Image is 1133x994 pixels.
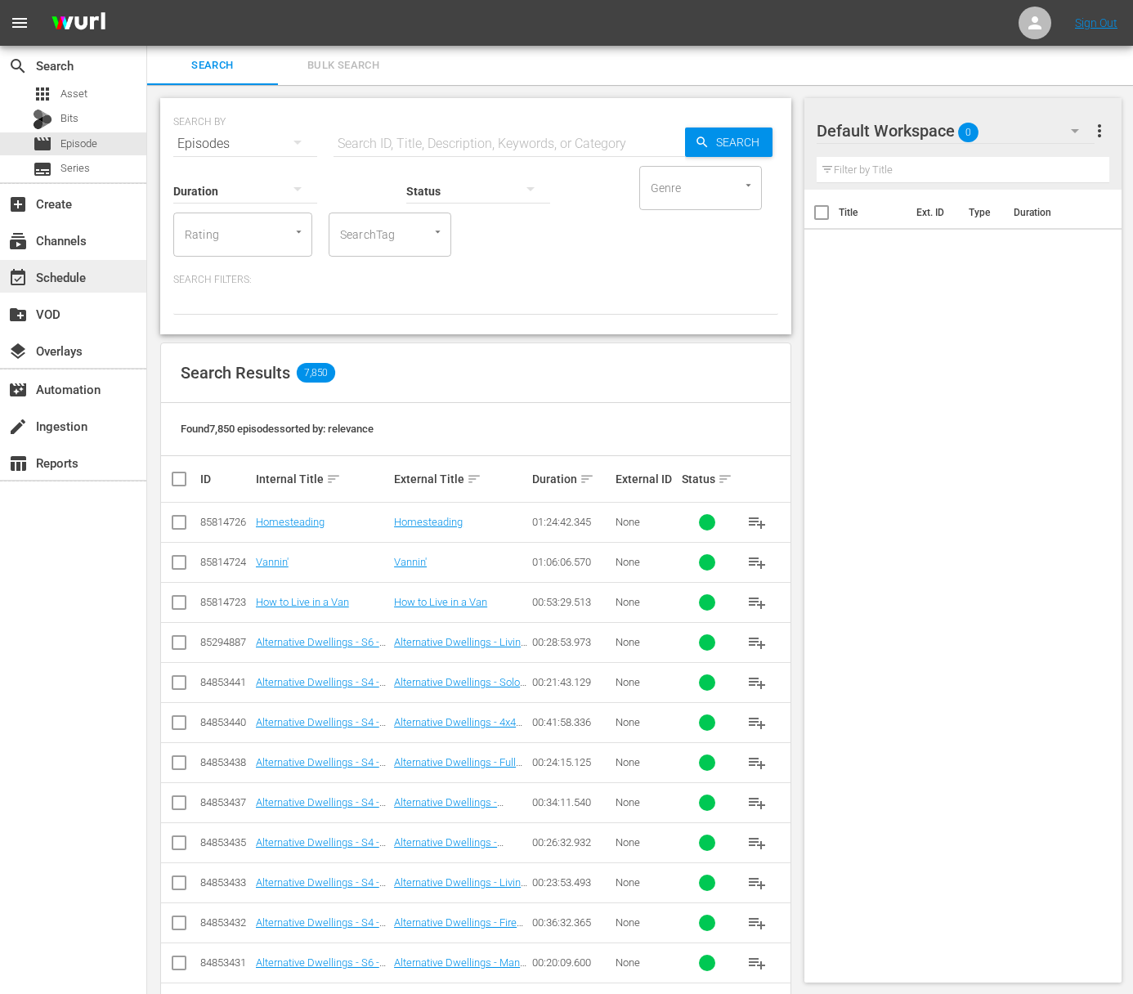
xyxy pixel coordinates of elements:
[747,953,767,973] span: playlist_add
[200,836,251,848] div: 84853435
[200,596,251,608] div: 85814723
[616,956,677,969] div: None
[747,673,767,692] span: playlist_add
[532,756,611,768] div: 00:24:15.125
[616,596,677,608] div: None
[256,716,386,765] a: Alternative Dwellings - S4 - 4x4 DIY Stealth Sprinter Van with Heated Floors and Bathroom!
[737,743,777,782] button: playlist_add
[616,636,677,648] div: None
[60,160,90,177] span: Series
[737,783,777,822] button: playlist_add
[394,676,526,725] a: Alternative Dwellings - Solo [DEMOGRAPHIC_DATA] Living in a Van for 2 Years with a Cat
[288,56,399,75] span: Bulk Search
[33,110,52,129] div: Bits
[394,876,527,913] a: Alternative Dwellings - Living Stealth Van Life at a University to Live Rent Free
[33,84,52,104] span: Asset
[326,472,341,486] span: sort
[737,903,777,943] button: playlist_add
[532,676,611,688] div: 00:21:43.129
[256,516,325,528] a: Homesteading
[747,753,767,772] span: playlist_add
[60,86,87,102] span: Asset
[33,134,52,154] span: Episode
[616,676,677,688] div: None
[394,556,427,568] a: Vannin'
[394,636,527,673] a: Alternative Dwellings - Living in a Lifted Chevy Express DIY Camper for Four Years.
[394,516,463,528] a: Homesteading
[394,796,518,833] a: Alternative Dwellings - Custom High Tech Sprinter Van Conversion
[256,596,349,608] a: How to Live in a Van
[8,380,28,400] span: Automation
[616,916,677,929] div: None
[747,873,767,893] span: playlist_add
[394,916,527,953] a: Alternative Dwellings - Fire Truck Turned into Tiny Home for Traveling Mother
[737,663,777,702] button: playlist_add
[200,796,251,808] div: 84853437
[256,916,386,953] a: Alternative Dwellings - S4 - Fire Truck Turned into Tiny Home for Traveling Mother
[616,756,677,768] div: None
[747,633,767,652] span: playlist_add
[737,583,777,622] button: playlist_add
[747,833,767,853] span: playlist_add
[685,128,772,157] button: Search
[737,623,777,662] button: playlist_add
[256,469,389,489] div: Internal Title
[616,556,677,568] div: None
[532,836,611,848] div: 00:26:32.932
[741,177,756,193] button: Open
[10,13,29,33] span: menu
[8,195,28,214] span: Create
[394,469,527,489] div: External Title
[616,516,677,528] div: None
[256,756,386,793] a: Alternative Dwellings - S4 - Full Time Vanlife at [DEMOGRAPHIC_DATA]!
[256,956,386,993] a: Alternative Dwellings - S6 - Man Lives Fulltime in Self Built Minivan Camper.
[256,876,386,913] a: Alternative Dwellings - S4 - Living Stealth Van Life at a University to Live Rent Free
[157,56,268,75] span: Search
[200,956,251,969] div: 84853431
[1090,121,1109,141] span: more_vert
[60,136,97,152] span: Episode
[8,305,28,325] span: VOD
[1090,111,1109,150] button: more_vert
[682,469,732,489] div: Status
[394,956,526,993] a: Alternative Dwellings - Man Lives Fulltime in Self Built Minivan Camper.
[737,543,777,582] button: playlist_add
[8,231,28,251] span: Channels
[173,121,317,167] div: Episodes
[747,553,767,572] span: playlist_add
[200,876,251,889] div: 84853433
[394,716,526,765] a: Alternative Dwellings - 4x4 DIY Stealth Sprinter Van with Heated Floors and Bathroom!
[532,516,611,528] div: 01:24:42.345
[959,190,1004,235] th: Type
[60,110,78,127] span: Bits
[532,469,611,489] div: Duration
[839,190,907,235] th: Title
[8,417,28,437] span: Ingestion
[33,159,52,179] span: subtitles
[532,596,611,608] div: 00:53:29.513
[958,115,978,150] span: 0
[737,503,777,542] button: playlist_add
[817,108,1095,154] div: Default Workspace
[1004,190,1102,235] th: Duration
[616,716,677,728] div: None
[256,676,387,725] a: Alternative Dwellings - S4 - Solo [DEMOGRAPHIC_DATA] Living in a Van for 2 Years with a Cat
[181,423,374,435] span: Found 7,850 episodes sorted by: relevance
[737,943,777,983] button: playlist_add
[256,636,388,685] a: Alternative Dwellings - S6 - Living in a Lifted Chevy Express DIY Camper for Four Years.
[291,224,307,240] button: Open
[8,56,28,76] span: Search
[737,823,777,862] button: playlist_add
[747,913,767,933] span: playlist_add
[173,273,778,287] p: Search Filters:
[297,363,335,383] span: 7,850
[532,956,611,969] div: 00:20:09.600
[737,703,777,742] button: playlist_add
[532,876,611,889] div: 00:23:53.493
[737,863,777,902] button: playlist_add
[710,128,772,157] span: Search
[616,836,677,848] div: None
[200,716,251,728] div: 84853440
[747,513,767,532] span: playlist_add
[907,190,959,235] th: Ext. ID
